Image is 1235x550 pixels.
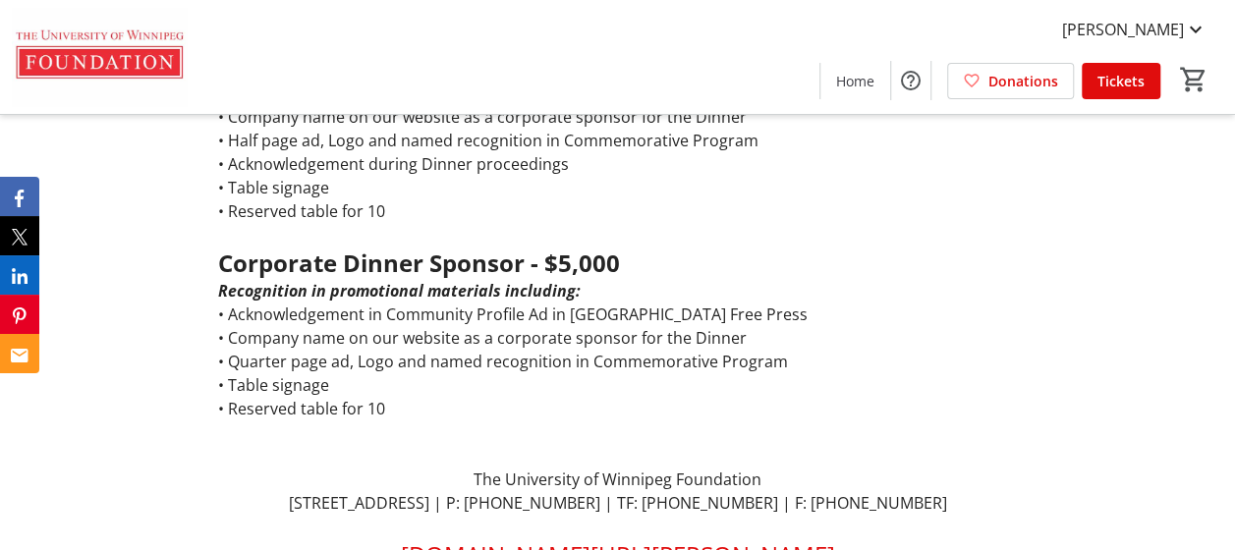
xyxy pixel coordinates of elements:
p: • Half page ad, Logo and named recognition in Commemorative Program [218,129,1018,152]
p: The University of Winnipeg Foundation [218,467,1018,491]
span: Home [836,71,874,91]
span: Tickets [1097,71,1145,91]
p: • Table signage [218,176,1018,199]
a: Tickets [1082,63,1160,99]
strong: Corporate Dinner Sponsor - $5,000 [218,247,620,279]
p: • Reserved table for 10 [218,397,1018,420]
p: • Acknowledgement in Community Profile Ad in [GEOGRAPHIC_DATA] Free Press [218,302,1018,326]
button: Help [891,61,930,100]
span: Donations [988,71,1058,91]
img: The U of W Foundation's Logo [12,8,187,106]
p: • Table signage [218,373,1018,397]
p: [STREET_ADDRESS] | P: [PHONE_NUMBER] | TF: [PHONE_NUMBER] | F: [PHONE_NUMBER] [218,491,1018,515]
p: • Acknowledgement during Dinner proceedings [218,152,1018,176]
p: • Reserved table for 10 [218,199,1018,223]
a: Donations [947,63,1074,99]
a: Home [820,63,890,99]
span: [PERSON_NAME] [1062,18,1184,41]
p: • Company name on our website as a corporate sponsor for the Dinner [218,105,1018,129]
em: Recognition in promotional materials including: [218,280,581,302]
p: • Quarter page ad, Logo and named recognition in Commemorative Program [218,350,1018,373]
button: [PERSON_NAME] [1046,14,1223,45]
button: Cart [1176,62,1211,97]
p: • Company name on our website as a corporate sponsor for the Dinner [218,326,1018,350]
